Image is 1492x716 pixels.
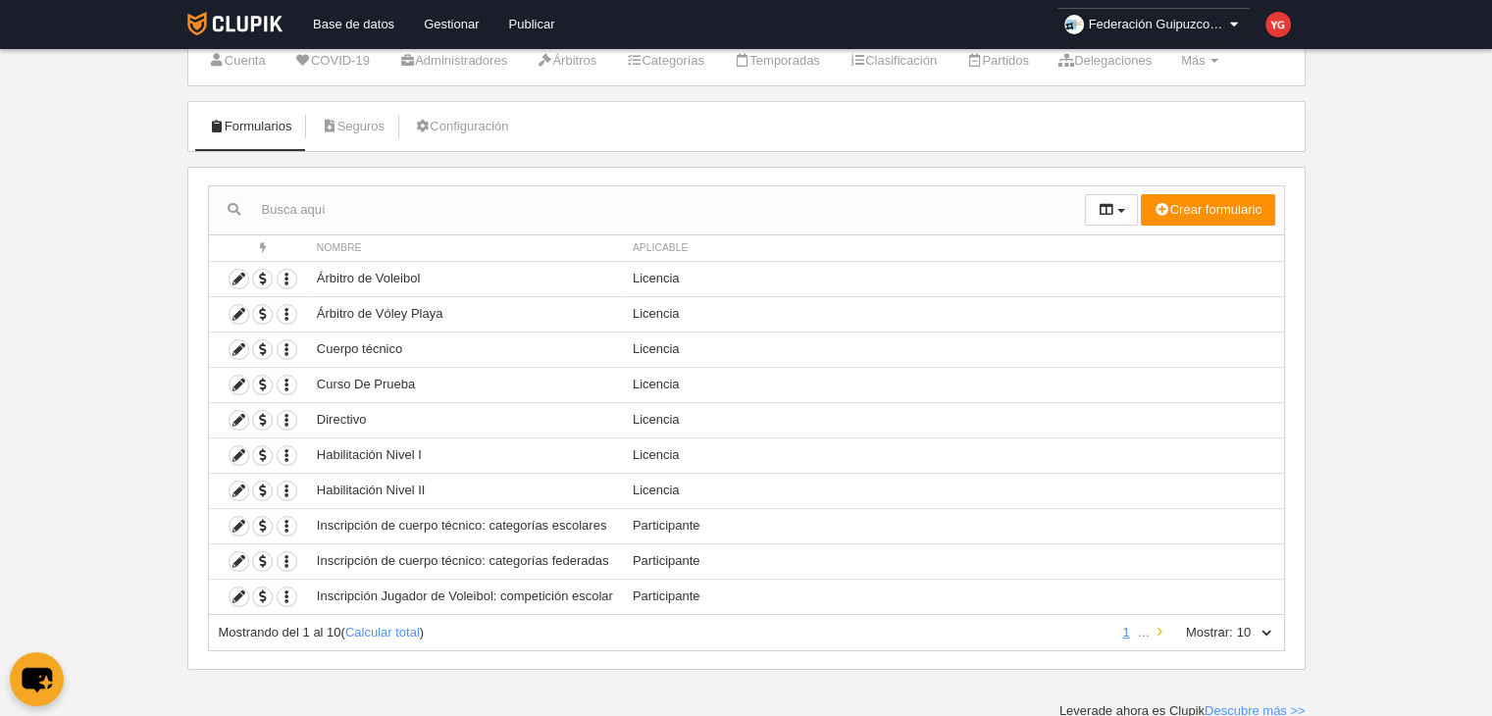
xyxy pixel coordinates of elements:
[1118,625,1133,639] a: 1
[1056,8,1251,41] a: Federación Guipuzcoana de Voleibol
[10,652,64,706] button: chat-button
[307,437,623,473] td: Habilitación Nivel I
[615,46,715,76] a: Categorías
[345,625,420,639] a: Calcular total
[187,12,283,35] img: Clupik
[1089,15,1226,34] span: Federación Guipuzcoana de Voleibol
[623,508,1284,543] td: Participante
[1181,53,1206,68] span: Más
[1166,624,1233,641] label: Mostrar:
[623,473,1284,508] td: Licencia
[633,242,689,253] span: Aplicable
[198,46,277,76] a: Cuenta
[284,46,381,76] a: COVID-19
[219,625,341,639] span: Mostrando del 1 al 10
[955,46,1040,76] a: Partidos
[209,195,1085,225] input: Busca aquí
[317,242,362,253] span: Nombre
[388,46,518,76] a: Administradores
[307,296,623,332] td: Árbitro de Vóley Playa
[307,508,623,543] td: Inscripción de cuerpo técnico: categorías escolares
[526,46,607,76] a: Árbitros
[623,437,1284,473] td: Licencia
[307,402,623,437] td: Directivo
[723,46,831,76] a: Temporadas
[1265,12,1291,37] img: c2l6ZT0zMHgzMCZmcz05JnRleHQ9WUcmYmc9ZTUzOTM1.png
[307,543,623,579] td: Inscripción de cuerpo técnico: categorías federadas
[623,367,1284,402] td: Licencia
[1137,624,1150,641] li: …
[403,112,519,141] a: Configuración
[1048,46,1162,76] a: Delegaciones
[198,112,303,141] a: Formularios
[623,402,1284,437] td: Licencia
[307,579,623,614] td: Inscripción Jugador de Voleibol: competición escolar
[623,296,1284,332] td: Licencia
[307,332,623,367] td: Cuerpo técnico
[1170,46,1229,76] a: Más
[623,579,1284,614] td: Participante
[623,332,1284,367] td: Licencia
[1141,194,1274,226] button: Crear formulario
[1064,15,1084,34] img: Oa9FKPTX8wTZ.30x30.jpg
[839,46,948,76] a: Clasificación
[219,624,1109,641] div: ( )
[623,543,1284,579] td: Participante
[307,473,623,508] td: Habilitación Nivel II
[307,261,623,296] td: Árbitro de Voleibol
[623,261,1284,296] td: Licencia
[307,367,623,402] td: Curso De Prueba
[310,112,395,141] a: Seguros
